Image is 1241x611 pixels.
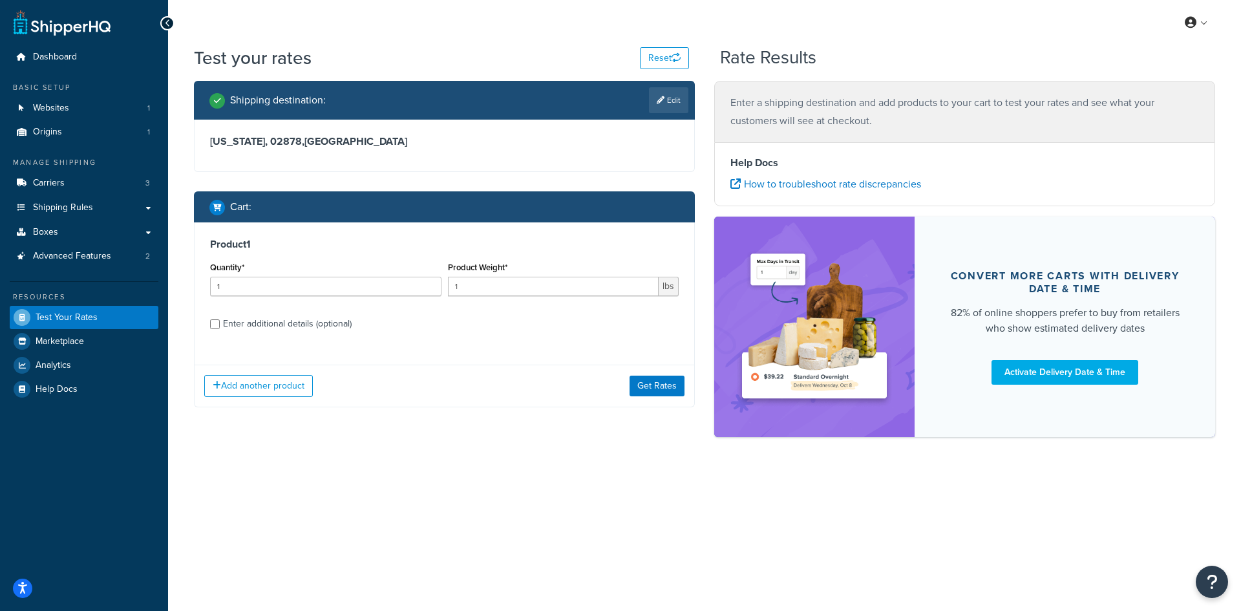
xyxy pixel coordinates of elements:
span: Shipping Rules [33,202,93,213]
li: Advanced Features [10,244,158,268]
h3: Product 1 [210,238,679,251]
div: Manage Shipping [10,157,158,168]
li: Carriers [10,171,158,195]
span: 2 [145,251,150,262]
input: 0.00 [448,277,659,296]
button: Add another product [204,375,313,397]
li: Origins [10,120,158,144]
span: Marketplace [36,336,84,347]
h4: Help Docs [730,155,1199,171]
a: Origins1 [10,120,158,144]
button: Open Resource Center [1196,566,1228,598]
span: Origins [33,127,62,138]
a: Carriers3 [10,171,158,195]
a: Boxes [10,220,158,244]
div: Basic Setup [10,82,158,93]
h3: [US_STATE], 02878 , [GEOGRAPHIC_DATA] [210,135,679,148]
li: Websites [10,96,158,120]
a: Analytics [10,354,158,377]
label: Quantity* [210,263,244,272]
a: How to troubleshoot rate discrepancies [730,177,921,191]
span: Boxes [33,227,58,238]
img: feature-image-ddt-36eae7f7280da8017bfb280eaccd9c446f90b1fe08728e4019434db127062ab4.png [734,236,895,418]
input: 0 [210,277,441,296]
button: Get Rates [630,376,684,396]
label: Product Weight* [448,263,507,272]
p: Enter a shipping destination and add products to your cart to test your rates and see what your c... [730,94,1199,130]
span: 1 [147,127,150,138]
h2: Rate Results [720,48,816,68]
span: Test Your Rates [36,312,98,323]
a: Edit [649,87,688,113]
button: Reset [640,47,689,69]
div: Resources [10,292,158,303]
div: Enter additional details (optional) [223,315,352,333]
h2: Shipping destination : [230,94,326,106]
a: Activate Delivery Date & Time [992,360,1138,385]
a: Dashboard [10,45,158,69]
h1: Test your rates [194,45,312,70]
span: Websites [33,103,69,114]
span: 3 [145,178,150,189]
input: Enter additional details (optional) [210,319,220,329]
span: Help Docs [36,384,78,395]
span: Dashboard [33,52,77,63]
a: Websites1 [10,96,158,120]
h2: Cart : [230,201,251,213]
span: Analytics [36,360,71,371]
span: Carriers [33,178,65,189]
a: Shipping Rules [10,196,158,220]
a: Marketplace [10,330,158,353]
a: Advanced Features2 [10,244,158,268]
div: Convert more carts with delivery date & time [946,270,1184,295]
a: Test Your Rates [10,306,158,329]
a: Help Docs [10,378,158,401]
span: 1 [147,103,150,114]
span: lbs [659,277,679,296]
span: Advanced Features [33,251,111,262]
div: 82% of online shoppers prefer to buy from retailers who show estimated delivery dates [946,305,1184,336]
